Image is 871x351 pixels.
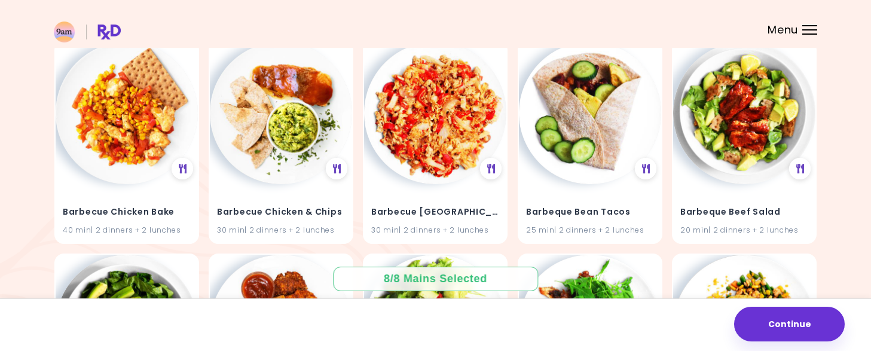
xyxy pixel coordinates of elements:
[680,203,808,222] h4: Barbeque Beef Salad
[371,224,499,236] div: 30 min | 2 dinners + 2 lunches
[375,271,496,286] div: 8 / 8 Mains Selected
[326,158,347,179] div: See Meal Plan
[217,203,345,222] h4: Barbecue Chicken & Chips
[371,203,499,222] h4: Barbecue Turkey Stir Fry
[526,203,654,222] h4: Barbeque Bean Tacos
[734,307,845,341] button: Continue
[635,158,656,179] div: See Meal Plan
[54,22,121,42] img: RxDiet
[63,224,191,236] div: 40 min | 2 dinners + 2 lunches
[217,224,345,236] div: 30 min | 2 dinners + 2 lunches
[63,203,191,222] h4: Barbecue Chicken Bake
[481,158,502,179] div: See Meal Plan
[680,224,808,236] div: 20 min | 2 dinners + 2 lunches
[526,224,654,236] div: 25 min | 2 dinners + 2 lunches
[172,158,193,179] div: See Meal Plan
[789,158,811,179] div: See Meal Plan
[768,25,798,35] span: Menu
